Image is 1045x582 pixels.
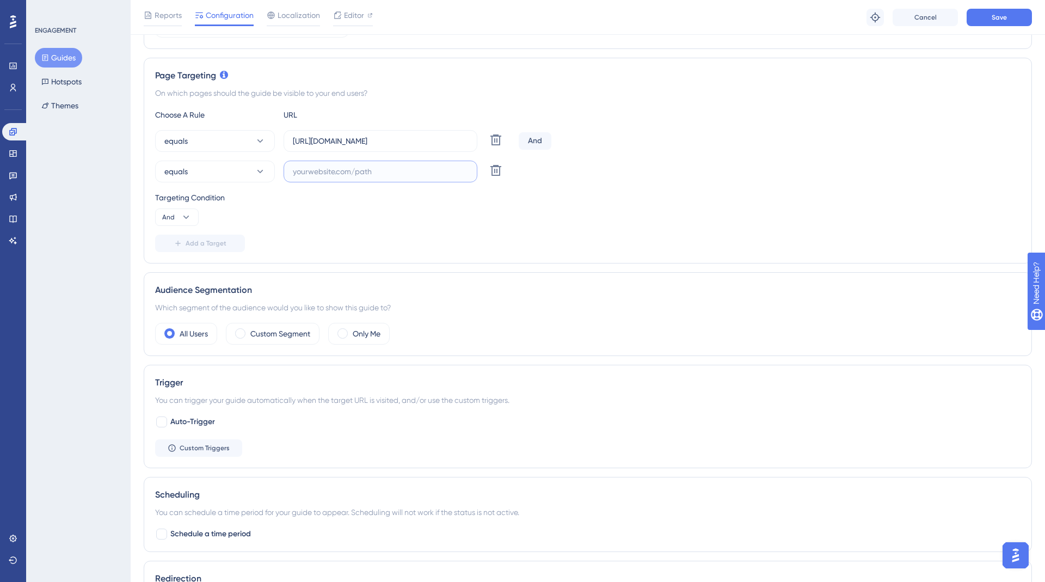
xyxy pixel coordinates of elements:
[155,87,1021,100] div: On which pages should the guide be visible to your end users?
[293,135,468,147] input: yourwebsite.com/path
[155,488,1021,501] div: Scheduling
[26,3,68,16] span: Need Help?
[155,394,1021,407] div: You can trigger your guide automatically when the target URL is visited, and/or use the custom tr...
[893,9,958,26] button: Cancel
[250,327,310,340] label: Custom Segment
[155,284,1021,297] div: Audience Segmentation
[519,132,551,150] div: And
[155,9,182,22] span: Reports
[162,213,175,222] span: And
[155,301,1021,314] div: Which segment of the audience would you like to show this guide to?
[967,9,1032,26] button: Save
[293,166,468,177] input: yourwebsite.com/path
[164,134,188,148] span: equals
[35,48,82,68] button: Guides
[35,96,85,115] button: Themes
[992,13,1007,22] span: Save
[170,528,251,541] span: Schedule a time period
[180,444,230,452] span: Custom Triggers
[278,9,320,22] span: Localization
[155,376,1021,389] div: Trigger
[284,108,403,121] div: URL
[164,165,188,178] span: equals
[155,130,275,152] button: equals
[155,69,1021,82] div: Page Targeting
[155,191,1021,204] div: Targeting Condition
[344,9,364,22] span: Editor
[155,108,275,121] div: Choose A Rule
[155,161,275,182] button: equals
[186,239,226,248] span: Add a Target
[180,327,208,340] label: All Users
[206,9,254,22] span: Configuration
[35,26,76,35] div: ENGAGEMENT
[155,506,1021,519] div: You can schedule a time period for your guide to appear. Scheduling will not work if the status i...
[155,235,245,252] button: Add a Target
[170,415,215,428] span: Auto-Trigger
[35,72,88,91] button: Hotspots
[155,439,242,457] button: Custom Triggers
[353,327,380,340] label: Only Me
[155,209,199,226] button: And
[999,539,1032,572] iframe: UserGuiding AI Assistant Launcher
[914,13,937,22] span: Cancel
